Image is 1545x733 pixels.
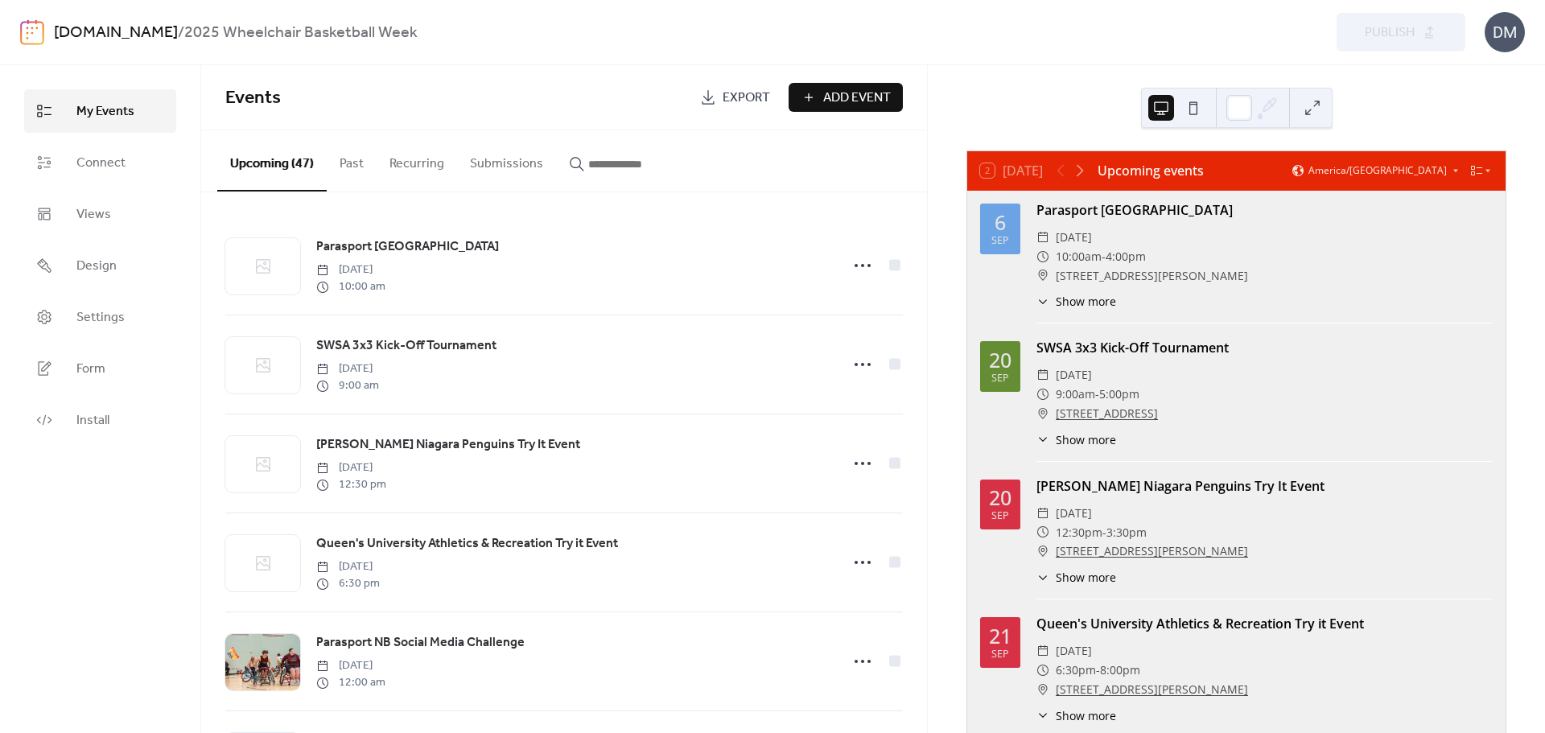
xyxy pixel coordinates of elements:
div: ​ [1036,641,1049,661]
b: / [178,18,184,48]
span: Install [76,411,109,430]
div: Upcoming events [1098,161,1204,180]
span: Views [76,205,111,224]
span: [DATE] [316,657,385,674]
div: ​ [1036,404,1049,423]
span: My Events [76,102,134,121]
div: ​ [1036,385,1049,404]
span: - [1102,523,1106,542]
span: 10:00am [1056,247,1102,266]
span: 12:30pm [1056,523,1102,542]
span: Show more [1056,431,1116,448]
span: Connect [76,154,126,173]
a: SWSA 3x3 Kick-Off Tournament [316,336,496,356]
span: 9:00 am [316,377,379,394]
button: Add Event [789,83,903,112]
span: [DATE] [316,360,379,377]
div: [PERSON_NAME] Niagara Penguins Try It Event [1036,476,1493,496]
span: [STREET_ADDRESS][PERSON_NAME] [1056,266,1248,286]
a: [STREET_ADDRESS][PERSON_NAME] [1056,542,1248,561]
img: logo [20,19,44,45]
div: Sep [991,511,1009,521]
button: Submissions [457,130,556,190]
button: Recurring [377,130,457,190]
span: - [1095,385,1099,404]
span: [DATE] [1056,365,1092,385]
button: Past [327,130,377,190]
div: 6 [995,212,1006,233]
span: 3:30pm [1106,523,1147,542]
a: [STREET_ADDRESS][PERSON_NAME] [1056,680,1248,699]
span: 12:00 am [316,674,385,691]
button: ​Show more [1036,431,1116,448]
a: Queen's University Athletics & Recreation Try it Event [316,533,618,554]
span: Events [225,80,281,116]
a: Parasport [GEOGRAPHIC_DATA] [316,237,499,257]
span: [DATE] [316,558,380,575]
button: ​Show more [1036,707,1116,724]
a: Connect [24,141,176,184]
span: America/[GEOGRAPHIC_DATA] [1308,166,1447,175]
span: 6:30 pm [316,575,380,592]
span: Settings [76,308,125,327]
span: [DATE] [1056,641,1092,661]
div: ​ [1036,293,1049,310]
span: Add Event [823,89,891,108]
span: 10:00 am [316,278,385,295]
span: Design [76,257,117,276]
span: Parasport [GEOGRAPHIC_DATA] [316,237,499,257]
div: ​ [1036,523,1049,542]
div: ​ [1036,365,1049,385]
div: 20 [989,350,1011,370]
a: Parasport NB Social Media Challenge [316,632,525,653]
div: ​ [1036,569,1049,586]
span: [DATE] [316,261,385,278]
a: Form [24,347,176,390]
a: Views [24,192,176,236]
span: Show more [1056,569,1116,586]
span: 9:00am [1056,385,1095,404]
span: Form [76,360,105,379]
div: ​ [1036,680,1049,699]
a: [STREET_ADDRESS] [1056,404,1158,423]
span: 5:00pm [1099,385,1139,404]
span: 8:00pm [1100,661,1140,680]
div: SWSA 3x3 Kick-Off Tournament [1036,338,1493,357]
span: Show more [1056,293,1116,310]
div: Sep [991,236,1009,246]
button: ​Show more [1036,569,1116,586]
a: Export [688,83,782,112]
div: Queen's University Athletics & Recreation Try it Event [1036,614,1493,633]
div: DM [1485,12,1525,52]
span: Export [723,89,770,108]
a: [PERSON_NAME] Niagara Penguins Try It Event [316,434,580,455]
div: ​ [1036,247,1049,266]
span: 12:30 pm [316,476,386,493]
button: Upcoming (47) [217,130,327,191]
a: Design [24,244,176,287]
div: ​ [1036,542,1049,561]
div: ​ [1036,266,1049,286]
a: Settings [24,295,176,339]
span: - [1102,247,1106,266]
span: [DATE] [1056,228,1092,247]
a: [DOMAIN_NAME] [54,18,178,48]
div: ​ [1036,431,1049,448]
div: 21 [989,626,1011,646]
div: ​ [1036,228,1049,247]
button: ​Show more [1036,293,1116,310]
a: Install [24,398,176,442]
div: Sep [991,373,1009,384]
div: ​ [1036,707,1049,724]
div: ​ [1036,504,1049,523]
span: Show more [1056,707,1116,724]
b: 2025 Wheelchair Basketball Week [184,18,418,48]
div: Parasport [GEOGRAPHIC_DATA] [1036,200,1493,220]
div: ​ [1036,661,1049,680]
span: [DATE] [1056,504,1092,523]
span: 4:00pm [1106,247,1146,266]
